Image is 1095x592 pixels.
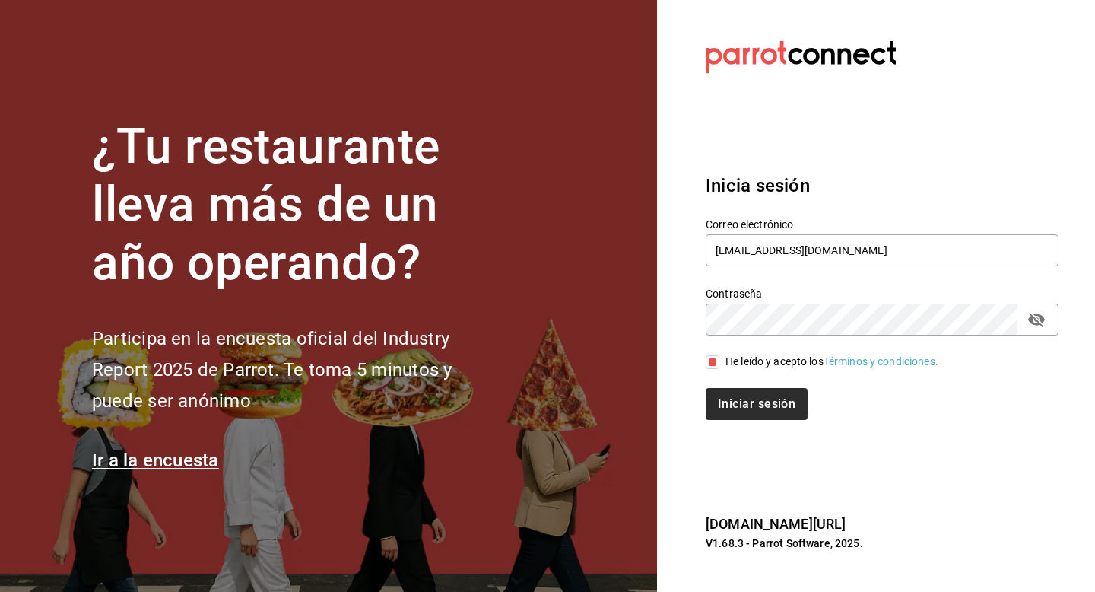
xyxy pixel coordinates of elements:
input: Ingresa tu correo electrónico [706,234,1058,266]
a: Términos y condiciones. [824,355,938,368]
a: Ir a la encuesta [92,450,219,471]
div: He leído y acepto los [725,354,938,370]
h3: Inicia sesión [706,172,1058,199]
label: Correo electrónico [706,218,1058,229]
a: [DOMAIN_NAME][URL] [706,516,846,532]
button: Iniciar sesión [706,388,808,420]
label: Contraseña [706,288,1058,298]
p: V1.68.3 - Parrot Software, 2025. [706,536,1058,551]
h1: ¿Tu restaurante lleva más de un año operando? [92,118,503,293]
h2: Participa en la encuesta oficial del Industry Report 2025 de Parrot. Te toma 5 minutos y puede se... [92,323,503,416]
button: passwordField [1024,307,1049,333]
